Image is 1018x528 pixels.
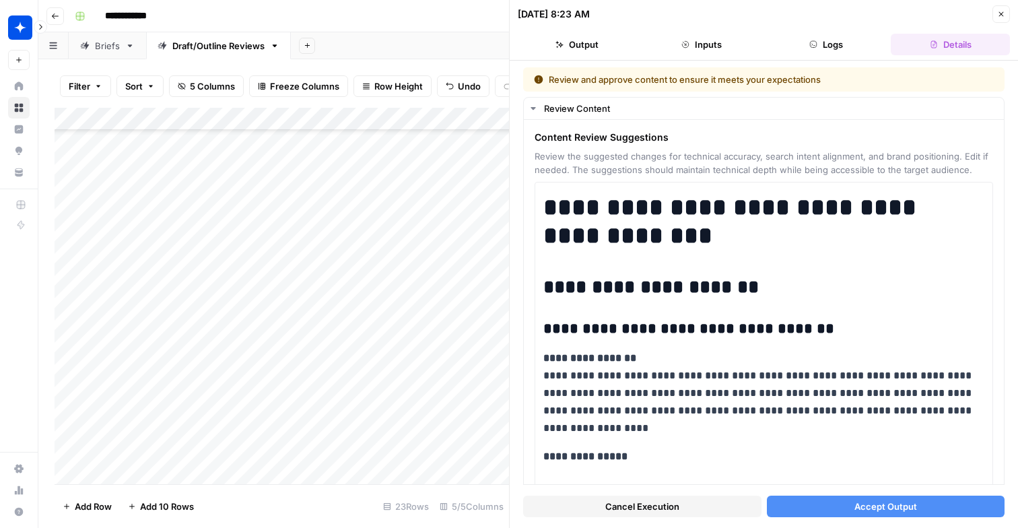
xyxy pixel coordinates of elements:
[458,79,481,93] span: Undo
[524,98,1004,119] button: Review Content
[140,500,194,513] span: Add 10 Rows
[642,34,761,55] button: Inputs
[767,496,1005,517] button: Accept Output
[8,97,30,119] a: Browse
[891,34,1010,55] button: Details
[120,496,202,517] button: Add 10 Rows
[60,75,111,97] button: Filter
[270,79,339,93] span: Freeze Columns
[75,500,112,513] span: Add Row
[69,79,90,93] span: Filter
[8,15,32,40] img: Wiz Logo
[8,458,30,480] a: Settings
[535,131,993,144] span: Content Review Suggestions
[544,102,996,115] div: Review Content
[249,75,348,97] button: Freeze Columns
[518,7,590,21] div: [DATE] 8:23 AM
[95,39,120,53] div: Briefs
[767,34,886,55] button: Logs
[378,496,434,517] div: 23 Rows
[434,496,509,517] div: 5/5 Columns
[125,79,143,93] span: Sort
[523,496,761,517] button: Cancel Execution
[535,150,993,176] span: Review the suggested changes for technical accuracy, search intent alignment, and brand positioni...
[69,32,146,59] a: Briefs
[8,11,30,44] button: Workspace: Wiz
[854,500,917,513] span: Accept Output
[55,496,120,517] button: Add Row
[8,75,30,97] a: Home
[518,34,637,55] button: Output
[146,32,291,59] a: Draft/Outline Reviews
[8,140,30,162] a: Opportunities
[8,162,30,183] a: Your Data
[437,75,489,97] button: Undo
[374,79,423,93] span: Row Height
[8,480,30,501] a: Usage
[353,75,432,97] button: Row Height
[116,75,164,97] button: Sort
[8,501,30,523] button: Help + Support
[169,75,244,97] button: 5 Columns
[172,39,265,53] div: Draft/Outline Reviews
[8,119,30,140] a: Insights
[534,73,908,86] div: Review and approve content to ensure it meets your expectations
[605,500,679,513] span: Cancel Execution
[190,79,235,93] span: 5 Columns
